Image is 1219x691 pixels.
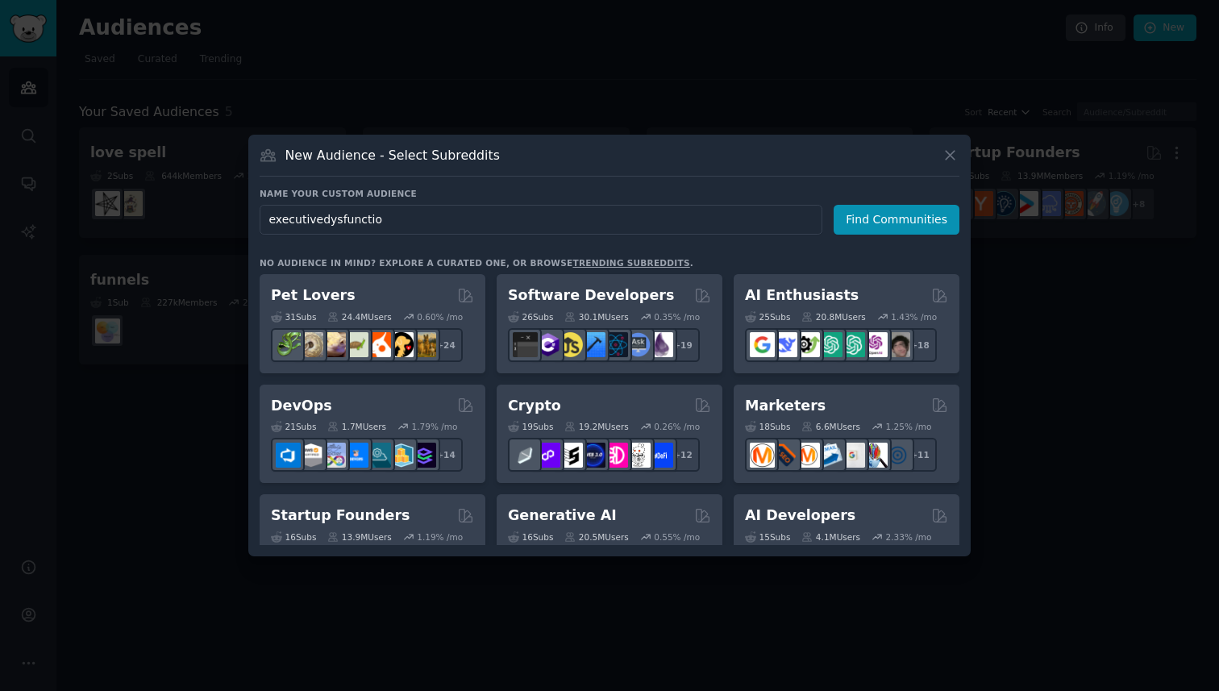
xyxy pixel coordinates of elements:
[886,531,932,543] div: 2.33 % /mo
[327,421,386,432] div: 1.7M Users
[321,443,346,468] img: Docker_DevOps
[903,328,937,362] div: + 18
[508,506,617,526] h2: Generative AI
[298,332,323,357] img: ballpython
[863,332,888,357] img: OpenAIDev
[666,438,700,472] div: + 12
[903,438,937,472] div: + 11
[840,443,865,468] img: googleads
[818,443,842,468] img: Emailmarketing
[891,311,937,323] div: 1.43 % /mo
[626,332,651,357] img: AskComputerScience
[745,311,790,323] div: 25 Sub s
[271,311,316,323] div: 31 Sub s
[654,421,700,432] div: 0.26 % /mo
[666,328,700,362] div: + 19
[271,396,332,416] h2: DevOps
[260,257,693,268] div: No audience in mind? Explore a curated one, or browse .
[745,396,826,416] h2: Marketers
[276,332,301,357] img: herpetology
[321,332,346,357] img: leopardgeckos
[343,332,368,357] img: turtle
[285,147,500,164] h3: New Audience - Select Subreddits
[508,531,553,543] div: 16 Sub s
[772,332,797,357] img: DeepSeek
[840,332,865,357] img: chatgpt_prompts_
[801,421,860,432] div: 6.6M Users
[513,332,538,357] img: software
[564,311,628,323] div: 30.1M Users
[260,188,959,199] h3: Name your custom audience
[603,443,628,468] img: defiblockchain
[818,332,842,357] img: chatgpt_promptDesign
[389,332,414,357] img: PetAdvice
[795,443,820,468] img: AskMarketing
[564,421,628,432] div: 19.2M Users
[271,506,410,526] h2: Startup Founders
[745,285,859,306] h2: AI Enthusiasts
[412,421,458,432] div: 1.79 % /mo
[411,332,436,357] img: dogbreed
[417,531,463,543] div: 1.19 % /mo
[885,332,910,357] img: ArtificalIntelligence
[654,311,700,323] div: 0.35 % /mo
[772,443,797,468] img: bigseo
[801,531,860,543] div: 4.1M Users
[745,421,790,432] div: 18 Sub s
[327,311,391,323] div: 24.4M Users
[886,421,932,432] div: 1.25 % /mo
[648,332,673,357] img: elixir
[535,332,560,357] img: csharp
[558,332,583,357] img: learnjavascript
[260,205,822,235] input: Pick a short name, like "Digital Marketers" or "Movie-Goers"
[429,438,463,472] div: + 14
[513,443,538,468] img: ethfinance
[366,332,391,357] img: cockatiel
[271,285,356,306] h2: Pet Lovers
[298,443,323,468] img: AWS_Certified_Experts
[564,531,628,543] div: 20.5M Users
[750,443,775,468] img: content_marketing
[508,285,674,306] h2: Software Developers
[834,205,959,235] button: Find Communities
[580,332,605,357] img: iOSProgramming
[327,531,391,543] div: 13.9M Users
[603,332,628,357] img: reactnative
[795,332,820,357] img: AItoolsCatalog
[654,531,700,543] div: 0.55 % /mo
[389,443,414,468] img: aws_cdk
[626,443,651,468] img: CryptoNews
[366,443,391,468] img: platformengineering
[271,421,316,432] div: 21 Sub s
[343,443,368,468] img: DevOpsLinks
[417,311,463,323] div: 0.60 % /mo
[863,443,888,468] img: MarketingResearch
[508,311,553,323] div: 26 Sub s
[276,443,301,468] img: azuredevops
[885,443,910,468] img: OnlineMarketing
[558,443,583,468] img: ethstaker
[508,421,553,432] div: 19 Sub s
[535,443,560,468] img: 0xPolygon
[750,332,775,357] img: GoogleGeminiAI
[745,506,855,526] h2: AI Developers
[745,531,790,543] div: 15 Sub s
[411,443,436,468] img: PlatformEngineers
[801,311,865,323] div: 20.8M Users
[429,328,463,362] div: + 24
[508,396,561,416] h2: Crypto
[580,443,605,468] img: web3
[648,443,673,468] img: defi_
[271,531,316,543] div: 16 Sub s
[572,258,689,268] a: trending subreddits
